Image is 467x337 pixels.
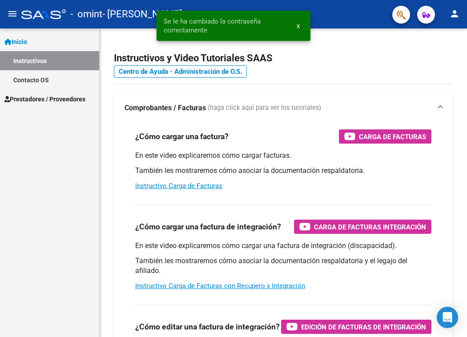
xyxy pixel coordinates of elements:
[4,37,27,47] span: Inicio
[135,256,431,276] p: También les mostraremos cómo asociar la documentación respaldatoria y el legajo del afiliado.
[135,241,431,251] p: En este video explicaremos cómo cargar una factura de integración (discapacidad).
[314,221,426,233] span: Carga de Facturas Integración
[70,4,102,24] span: - omint
[297,22,300,30] span: x
[135,182,222,190] a: Instructivo Carga de Facturas
[290,18,307,34] button: x
[114,94,453,122] mat-expansion-panel-header: Comprobantes / Facturas (haga click aquí para ver los tutoriales)
[135,282,305,290] a: Instructivo Carga de Facturas con Recupero x Integración
[135,321,280,333] h3: ¿Cómo editar una factura de integración?
[437,307,458,328] div: Open Intercom Messenger
[449,8,460,19] mat-icon: person
[102,4,182,24] span: - [PERSON_NAME]
[114,65,247,78] a: Centro de Ayuda - Administración de O.S.
[135,166,431,176] p: También les mostraremos cómo asociar la documentación respaldatoria.
[301,321,426,333] span: Edición de Facturas de integración
[135,221,281,233] h3: ¿Cómo cargar una factura de integración?
[114,50,453,67] h2: Instructivos y Video Tutoriales SAAS
[4,94,85,104] span: Prestadores / Proveedores
[294,220,431,234] button: Carga de Facturas Integración
[164,17,286,35] span: Se le ha cambiado la contraseña correctamente
[135,130,229,143] h3: ¿Cómo cargar una factura?
[7,8,18,19] mat-icon: menu
[339,129,431,144] button: Carga de Facturas
[135,151,431,160] p: En este video explicaremos cómo cargar facturas.
[281,320,431,334] button: Edición de Facturas de integración
[359,131,426,142] span: Carga de Facturas
[125,103,206,113] strong: Comprobantes / Facturas
[208,103,321,113] span: (haga click aquí para ver los tutoriales)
